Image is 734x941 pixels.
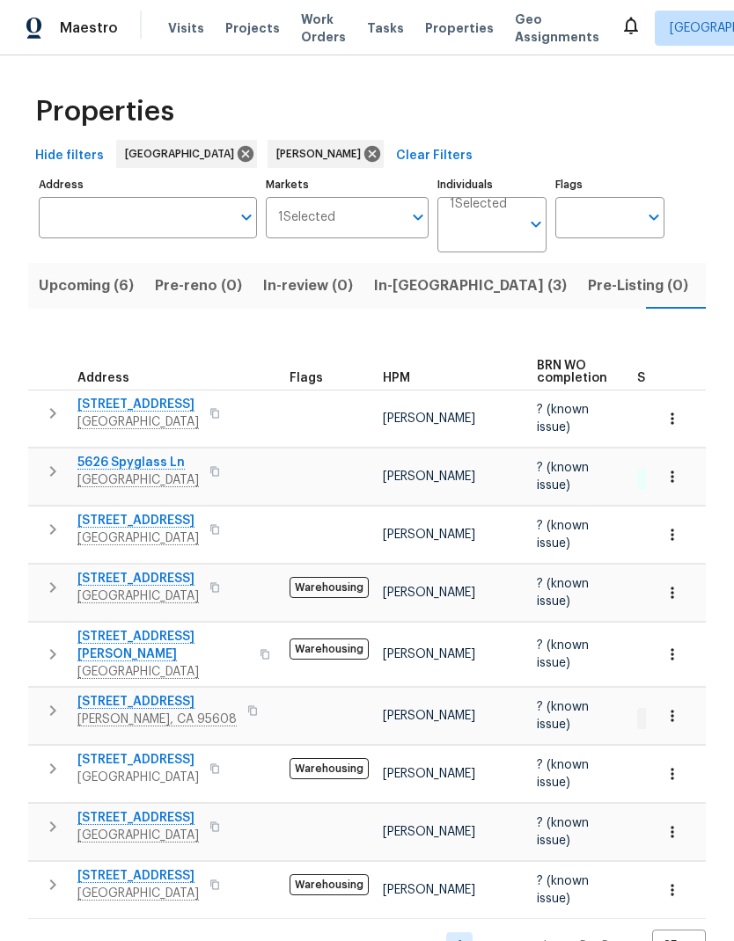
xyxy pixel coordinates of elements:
[383,826,475,838] span: [PERSON_NAME]
[642,205,666,230] button: Open
[637,372,694,384] span: Summary
[389,140,480,172] button: Clear Filters
[537,404,589,434] span: ? (known issue)
[524,212,548,237] button: Open
[437,179,547,190] label: Individuals
[276,145,368,163] span: [PERSON_NAME]
[290,874,369,895] span: Warehousing
[225,19,280,37] span: Projects
[35,145,104,167] span: Hide filters
[383,529,475,541] span: [PERSON_NAME]
[290,372,323,384] span: Flags
[639,471,690,486] span: 3 Done
[290,638,369,660] span: Warehousing
[77,751,199,769] span: [STREET_ADDRESS]
[396,145,473,167] span: Clear Filters
[537,759,589,789] span: ? (known issue)
[234,205,259,230] button: Open
[155,274,242,298] span: Pre-reno (0)
[383,648,475,660] span: [PERSON_NAME]
[290,758,369,779] span: Warehousing
[537,578,589,608] span: ? (known issue)
[60,19,118,37] span: Maestro
[383,470,475,483] span: [PERSON_NAME]
[383,884,475,896] span: [PERSON_NAME]
[383,710,475,722] span: [PERSON_NAME]
[301,11,346,46] span: Work Orders
[39,274,134,298] span: Upcoming (6)
[39,179,257,190] label: Address
[268,140,384,168] div: [PERSON_NAME]
[168,19,204,37] span: Visits
[290,577,369,598] span: Warehousing
[406,205,430,230] button: Open
[266,179,429,190] label: Markets
[588,274,688,298] span: Pre-Listing (0)
[383,768,475,780] span: [PERSON_NAME]
[383,372,410,384] span: HPM
[367,22,404,34] span: Tasks
[537,875,589,905] span: ? (known issue)
[35,103,174,120] span: Properties
[383,412,475,425] span: [PERSON_NAME]
[425,19,494,37] span: Properties
[116,140,257,168] div: [GEOGRAPHIC_DATA]
[278,210,335,225] span: 1 Selected
[125,145,241,163] span: [GEOGRAPHIC_DATA]
[555,179,664,190] label: Flags
[537,701,589,731] span: ? (known issue)
[537,520,589,550] span: ? (known issue)
[515,11,599,46] span: Geo Assignments
[537,360,607,384] span: BRN WO completion
[263,274,353,298] span: In-review (0)
[77,769,199,786] span: [GEOGRAPHIC_DATA]
[537,639,589,669] span: ? (known issue)
[28,140,111,172] button: Hide filters
[537,817,589,847] span: ? (known issue)
[639,711,713,726] span: 1 Accepted
[383,587,475,599] span: [PERSON_NAME]
[77,372,129,384] span: Address
[450,197,507,212] span: 1 Selected
[537,462,589,492] span: ? (known issue)
[374,274,567,298] span: In-[GEOGRAPHIC_DATA] (3)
